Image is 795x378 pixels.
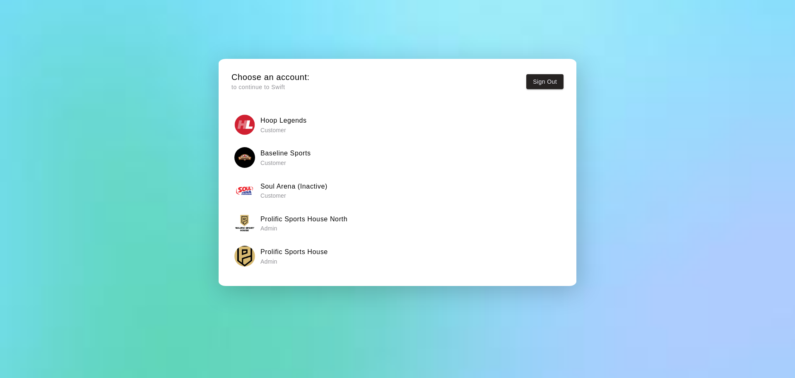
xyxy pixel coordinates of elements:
h6: Soul Arena (Inactive) [260,181,328,192]
button: Sign Out [526,74,564,90]
p: Customer [260,126,307,134]
button: Soul ArenaSoul Arena (Inactive)Customer [231,177,564,204]
p: Admin [260,257,328,266]
p: Admin [260,224,347,233]
img: Prolific Sports House [234,246,255,267]
img: Baseline Sports [234,147,255,168]
h6: Hoop Legends [260,115,307,126]
p: Customer [260,191,328,200]
p: Customer [260,159,311,167]
img: Soul Arena [234,180,255,201]
h6: Baseline Sports [260,148,311,159]
p: to continue to Swift [231,83,310,92]
button: Hoop LegendsHoop Legends Customer [231,111,564,138]
h5: Choose an account: [231,72,310,83]
img: Prolific Sports House North [234,213,255,234]
button: Prolific Sports HouseProlific Sports House Admin [231,243,564,269]
button: Baseline SportsBaseline Sports Customer [231,144,564,170]
h6: Prolific Sports House North [260,214,347,225]
h6: Prolific Sports House [260,247,328,257]
img: Hoop Legends [234,114,255,135]
button: Prolific Sports House NorthProlific Sports House North Admin [231,210,564,236]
